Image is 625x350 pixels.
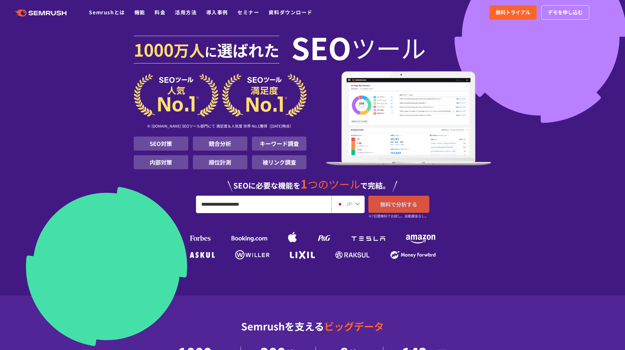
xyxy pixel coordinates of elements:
div: Semrushを支える [134,315,492,347]
span: 1 [301,175,307,192]
span: 万人 [174,39,205,61]
a: 活用方法 [175,8,197,16]
span: ツール [351,35,426,60]
span: ビッグデータ [324,319,384,333]
li: 順位計測 [193,155,247,169]
a: 料金 [155,8,166,16]
li: 競合分析 [193,137,247,151]
a: デモを申し込む [541,5,589,20]
span: 無料で分析する [380,200,417,208]
a: 無料で分析する [368,196,429,213]
input: URL、キーワードを入力してください [196,196,331,213]
span: デモを申し込む [548,8,583,16]
a: Semrushとは [89,8,125,16]
a: 機能 [134,8,145,16]
li: SEO対策 [134,137,188,151]
li: 被リンク調査 [252,155,306,169]
a: セミナー [237,8,259,16]
span: に [205,42,217,60]
span: 選ばれた [217,39,279,61]
span: JP [346,200,352,208]
span: 1000 [134,37,174,62]
a: 無料トライアル [489,5,537,20]
a: 導入事例 [206,8,228,16]
span: SEO [291,35,351,60]
small: ※7日間無料でお試し。自動課金なし。 [368,213,428,219]
li: 内部対策 [134,155,188,169]
span: つのツール [307,176,360,192]
div: ※ [DOMAIN_NAME] SEOツール部門にて 満足度＆人気度 世界 No.1獲得（[DATE]時点） [134,117,307,137]
a: 資料ダウンロード [268,8,312,16]
span: で完結。 [360,180,390,191]
span: 無料トライアル [496,8,530,16]
div: SEOに必要な機能を [134,172,492,192]
li: キーワード調査 [252,137,306,151]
